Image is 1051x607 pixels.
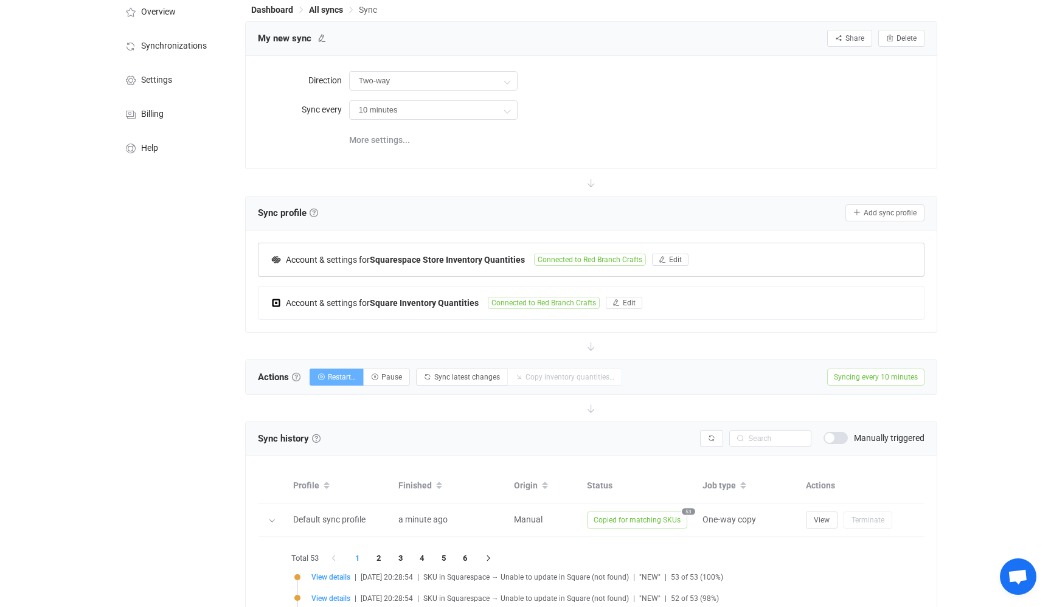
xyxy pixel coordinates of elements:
[141,144,158,153] span: Help
[258,29,311,47] span: My new sync
[671,573,723,581] span: 53 of 53 (100%)
[639,573,661,581] span: "NEW"
[141,75,172,85] span: Settings
[355,594,356,603] span: |
[111,96,233,130] a: Billing
[729,430,811,447] input: Search
[349,100,518,120] input: Model
[525,373,614,381] span: Copy inventory quantities…
[806,515,838,524] a: View
[370,255,525,265] b: Squarespace Store Inventory Quantities
[359,5,377,15] span: Sync
[454,550,476,567] li: 6
[291,550,319,567] span: Total 53
[293,515,366,524] span: Default sync profile
[845,204,924,221] button: Add sync profile
[488,297,600,309] span: Connected to Red Branch Crafts
[665,594,667,603] span: |
[361,573,413,581] span: [DATE] 20:28:54
[665,573,667,581] span: |
[508,513,581,527] div: Manual
[258,204,318,222] span: Sync profile
[682,508,695,515] span: 53
[800,479,924,493] div: Actions
[587,512,687,529] span: Copied for matching SKUs
[398,515,448,524] span: a minute ago
[355,573,356,581] span: |
[381,373,402,381] span: Pause
[346,550,368,567] li: 1
[581,479,696,493] div: Status
[639,594,661,603] span: "NEW"
[251,5,377,14] div: Breadcrumb
[310,369,364,386] button: Restart…
[671,594,719,603] span: 52 of 53 (98%)
[852,516,884,524] span: Terminate
[363,369,410,386] button: Pause
[669,255,682,264] span: Edit
[416,369,508,386] button: Sync latest changes
[111,130,233,164] a: Help
[286,298,370,308] span: Account & settings for
[606,297,642,309] button: Edit
[434,373,500,381] span: Sync latest changes
[814,516,830,524] span: View
[271,297,282,308] img: square.png
[1000,558,1036,595] div: Open chat
[423,573,629,581] span: SKU in Squarespace → Unable to update in Square (not found)
[652,254,689,266] button: Edit
[423,594,629,603] span: SKU in Squarespace → Unable to update in Square (not found)
[309,5,343,15] span: All syncs
[286,255,370,265] span: Account & settings for
[417,573,419,581] span: |
[702,515,756,524] span: One-way copy
[534,254,646,266] span: Connected to Red Branch Crafts
[897,34,917,43] span: Delete
[392,476,508,496] div: Finished
[361,594,413,603] span: [DATE] 20:28:54
[349,71,518,91] input: Model
[507,369,622,386] button: Copy inventory quantities…
[258,97,349,122] label: Sync every
[864,209,917,217] span: Add sync profile
[328,373,356,381] span: Restart…
[258,368,300,386] span: Actions
[878,30,924,47] button: Delete
[845,34,864,43] span: Share
[111,28,233,62] a: Synchronizations
[411,550,433,567] li: 4
[827,30,872,47] button: Share
[141,41,207,51] span: Synchronizations
[417,594,419,603] span: |
[844,512,892,529] button: Terminate
[251,5,293,15] span: Dashboard
[271,254,282,265] img: squarespace.png
[141,109,164,119] span: Billing
[370,298,479,308] b: Square Inventory Quantities
[311,573,350,581] span: View details
[854,434,924,442] span: Manually triggered
[258,433,309,444] span: Sync history
[827,369,924,386] span: Syncing every 10 minutes
[432,550,454,567] li: 5
[623,299,636,307] span: Edit
[287,476,392,496] div: Profile
[368,550,390,567] li: 2
[141,7,176,17] span: Overview
[349,128,410,152] span: More settings...
[633,594,635,603] span: |
[508,476,581,496] div: Origin
[806,512,838,529] button: View
[696,476,800,496] div: Job type
[389,550,411,567] li: 3
[258,68,349,92] label: Direction
[311,594,350,603] span: View details
[111,62,233,96] a: Settings
[633,573,635,581] span: |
